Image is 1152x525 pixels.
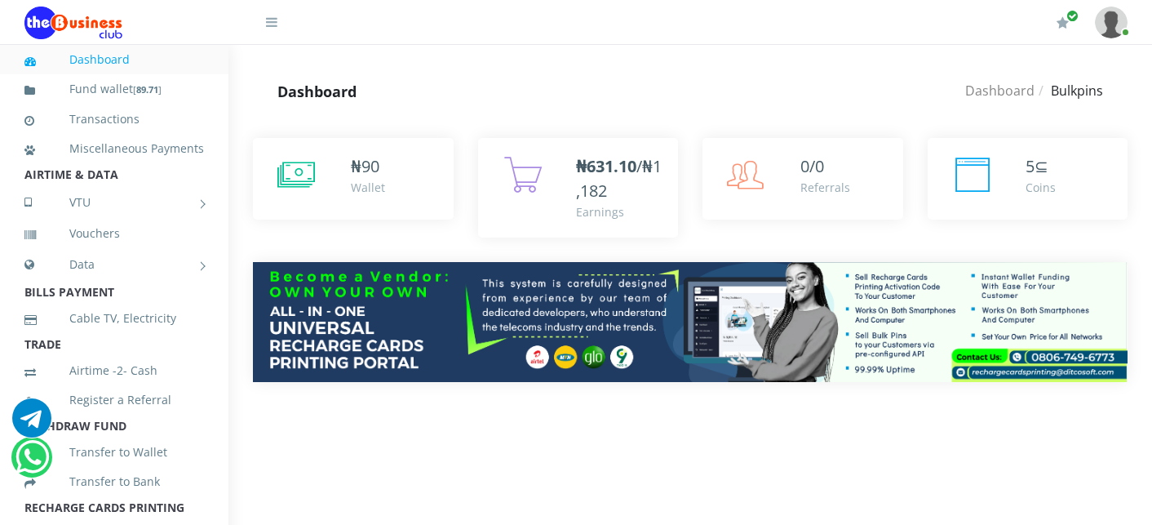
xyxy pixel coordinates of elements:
img: User [1095,7,1128,38]
a: ₦90 Wallet [253,138,454,220]
a: ₦631.10/₦1,182 Earnings [478,138,679,238]
a: Dashboard [24,41,204,78]
a: Data [24,244,204,285]
a: Chat for support [12,411,51,438]
span: 0/0 [800,155,824,177]
li: Bulkpins [1035,81,1103,100]
a: Miscellaneous Payments [24,130,204,167]
i: Renew/Upgrade Subscription [1057,16,1069,29]
div: Referrals [800,179,850,196]
a: Fund wallet[89.71] [24,70,204,109]
a: Transfer to Wallet [24,434,204,471]
a: Cable TV, Electricity [24,300,204,337]
a: Chat for support [16,450,49,477]
a: Dashboard [965,82,1035,100]
div: Coins [1026,179,1056,196]
div: ⊆ [1026,154,1056,179]
a: VTU [24,182,204,223]
small: [ ] [133,83,162,96]
a: Vouchers [24,215,204,252]
span: 5 [1026,155,1035,177]
a: Register a Referral [24,381,204,419]
div: ₦ [351,154,385,179]
b: 89.71 [136,83,158,96]
a: Airtime -2- Cash [24,352,204,389]
img: Logo [24,7,122,39]
span: /₦1,182 [576,155,662,202]
strong: Dashboard [277,82,357,101]
span: 90 [361,155,379,177]
div: Wallet [351,179,385,196]
img: multitenant_rcp.png [253,262,1128,382]
b: ₦631.10 [576,155,636,177]
a: Transfer to Bank [24,463,204,501]
div: Earnings [576,203,662,220]
span: Renew/Upgrade Subscription [1066,10,1079,22]
a: 0/0 Referrals [702,138,903,220]
a: Transactions [24,100,204,138]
